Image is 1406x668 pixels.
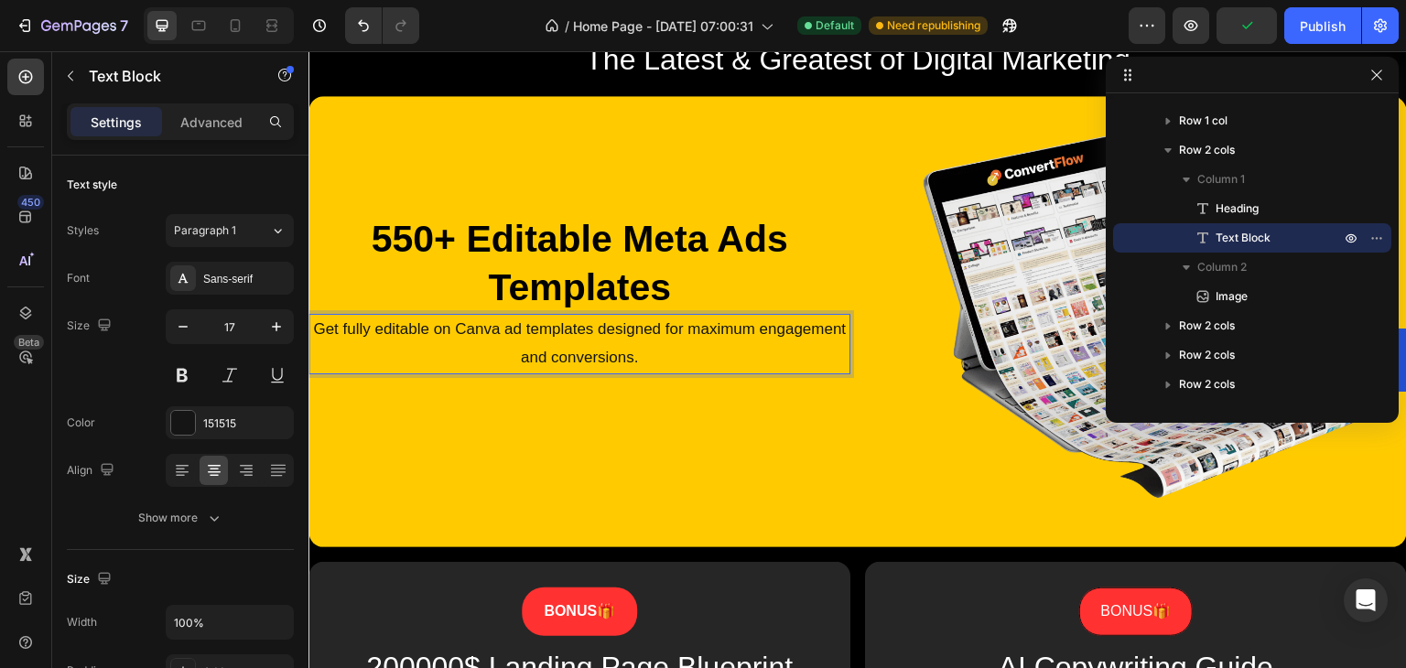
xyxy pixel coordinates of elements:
[62,167,479,257] strong: 550+ Editable Meta Ads Templates
[771,536,885,585] button: <p>BONUS🎁</p>
[557,45,1098,496] img: gempages_583424106007888497-9490f75b-a8d4-46bb-8854-56a01ccb330f.png
[816,17,854,34] span: Default
[793,547,863,574] p: BONUS🎁
[1197,258,1247,276] span: Column 2
[120,15,128,37] p: 7
[89,65,244,87] p: Text Block
[67,614,97,630] div: Width
[573,16,753,36] span: Home Page - [DATE] 07:00:31
[14,335,44,350] div: Beta
[203,415,289,432] div: 151515
[887,17,980,34] span: Need republishing
[1216,199,1259,218] span: Heading
[1179,346,1235,364] span: Row 2 cols
[1344,578,1388,622] div: Open Intercom Messenger
[235,547,307,574] p: BONUS🎁
[67,177,117,193] div: Text style
[345,7,419,44] div: Undo/Redo
[1216,229,1271,247] span: Text Block
[67,415,95,431] div: Color
[58,599,484,632] span: 200000$ Landing Page Blueprint
[67,314,115,339] div: Size
[67,501,294,534] button: Show more
[213,536,329,585] button: <p>BONUS🎁</p>
[1179,141,1235,159] span: Row 2 cols
[7,7,136,44] button: 7
[1179,112,1228,130] span: Row 1 col
[5,269,537,315] span: Get fully editable on Canva ad templates designed for maximum engagement and conversions.
[67,222,99,239] div: Styles
[67,458,118,483] div: Align
[1300,16,1346,36] div: Publish
[1284,7,1361,44] button: Publish
[1179,317,1235,335] span: Row 2 cols
[203,271,289,287] div: Sans-serif
[91,113,142,132] p: Settings
[565,16,569,36] span: /
[1179,375,1235,393] span: Row 2 cols
[1071,285,1089,332] span: Popup 1
[138,509,223,527] div: Show more
[1197,170,1245,189] span: Column 1
[67,270,90,286] div: Font
[167,606,293,639] input: Auto
[690,599,966,632] span: AI Copywriting Guide
[166,214,294,247] button: Paragraph 1
[67,567,115,592] div: Size
[17,195,44,210] div: 450
[308,51,1406,668] iframe: Design area
[180,113,243,132] p: Advanced
[174,222,236,239] span: Paragraph 1
[1216,287,1248,306] span: Image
